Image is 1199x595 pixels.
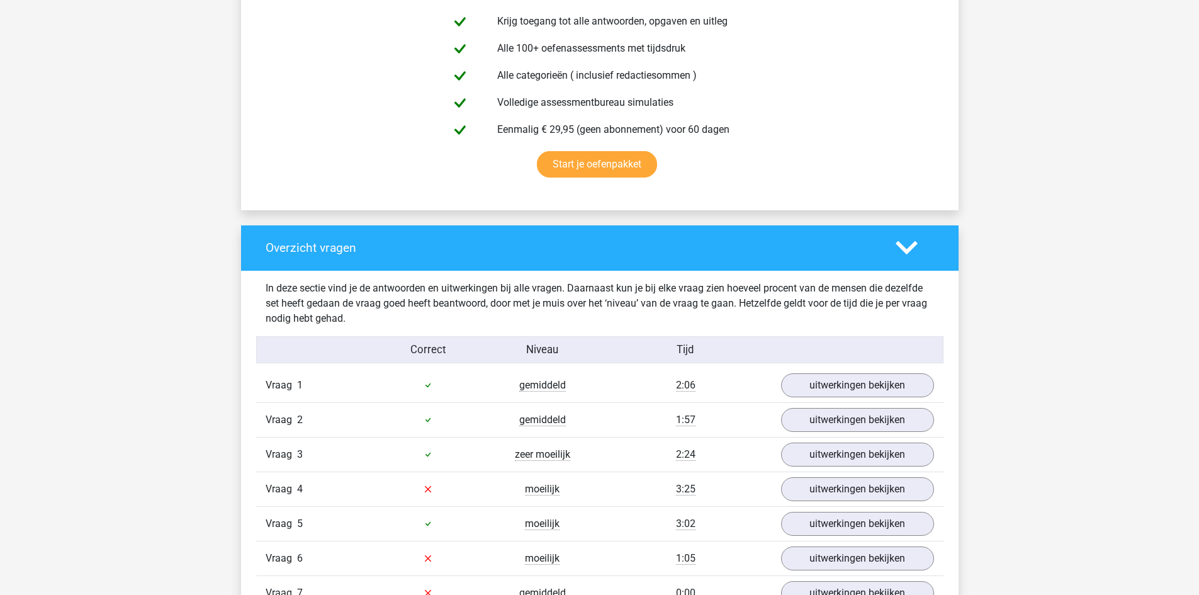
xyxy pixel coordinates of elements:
span: 1:57 [676,414,695,426]
span: 3:02 [676,518,695,530]
span: 2:06 [676,379,695,392]
span: Vraag [266,412,297,428]
a: uitwerkingen bekijken [781,477,934,501]
a: uitwerkingen bekijken [781,408,934,432]
span: gemiddeld [519,414,566,426]
div: Tijd [599,342,771,358]
span: 3 [297,448,303,460]
a: uitwerkingen bekijken [781,547,934,570]
span: Vraag [266,482,297,497]
a: uitwerkingen bekijken [781,512,934,536]
span: 1:05 [676,552,695,565]
span: 6 [297,552,303,564]
span: 1 [297,379,303,391]
span: 5 [297,518,303,530]
span: Vraag [266,447,297,462]
span: moeilijk [525,518,560,530]
span: moeilijk [525,552,560,565]
div: In deze sectie vind je de antwoorden en uitwerkingen bij alle vragen. Daarnaast kun je bij elke v... [256,281,943,326]
div: Niveau [485,342,600,358]
span: Vraag [266,378,297,393]
span: moeilijk [525,483,560,496]
h4: Overzicht vragen [266,241,877,255]
span: 4 [297,483,303,495]
a: Start je oefenpakket [537,151,657,178]
span: Vraag [266,551,297,566]
span: 3:25 [676,483,695,496]
a: uitwerkingen bekijken [781,373,934,397]
span: 2:24 [676,448,695,461]
span: 2 [297,414,303,426]
div: Correct [371,342,485,358]
span: zeer moeilijk [515,448,570,461]
span: Vraag [266,516,297,531]
a: uitwerkingen bekijken [781,443,934,467]
span: gemiddeld [519,379,566,392]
